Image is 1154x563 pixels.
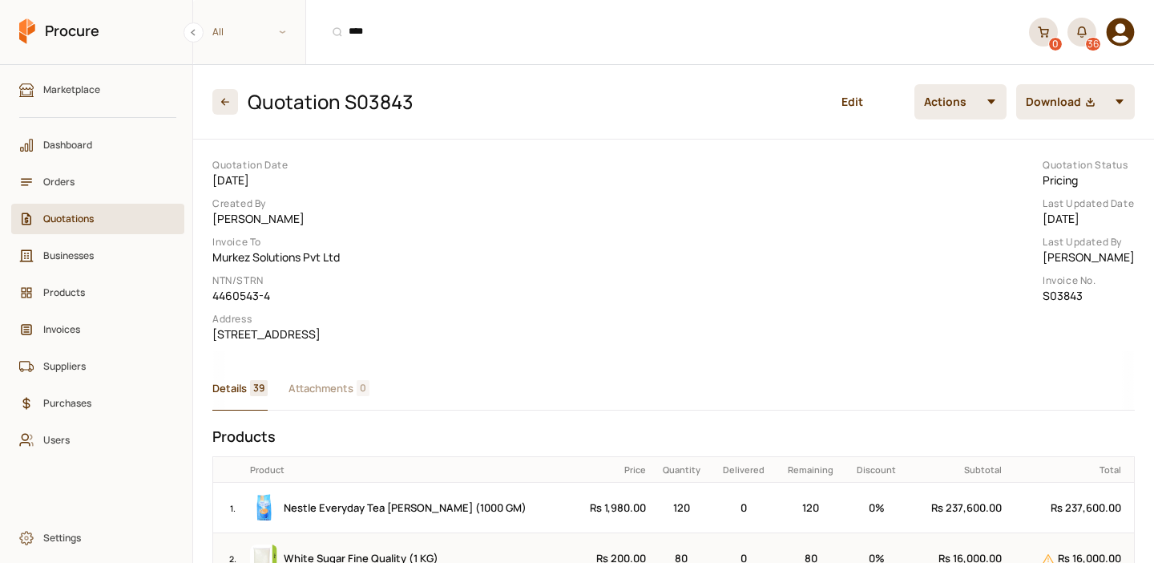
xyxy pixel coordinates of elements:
span: Users [43,432,163,448]
span: All [212,24,224,39]
a: Quotations [11,204,184,234]
span: Products [43,285,163,300]
a: Dashboard [11,130,184,160]
a: Orders [11,167,184,197]
small: 1 . [230,503,236,514]
h3: Products [212,427,1135,447]
th: Delivered [711,457,776,483]
dd: Murkez Solutions Pvt Ltd [212,249,340,265]
dt: Invoice To [212,236,340,249]
input: Products, Businesses, Users, Suppliers, Orders, and Purchases [316,12,1019,52]
span: Awaiting Prices [1043,172,1078,188]
dd: [PERSON_NAME] [1043,249,1135,265]
button: Download [1016,84,1104,119]
span: Details [212,380,247,397]
a: Marketplace [11,75,184,105]
button: Edit [812,84,892,119]
div: 36 [1086,38,1100,51]
dt: Quotation Date [212,159,340,172]
span: 0 [357,380,369,396]
dt: NTN/STRN [212,274,340,288]
td: 0 % [845,483,907,533]
h2: Quotation S03843 [248,88,414,115]
td: Rs 237,600.00 [907,483,1007,533]
dd: 4460543-4 [212,288,340,303]
span: Purchases [43,395,163,411]
a: Purchases [11,388,184,419]
th: Product [244,457,565,483]
a: Suppliers [11,351,184,382]
a: Procure [19,18,99,46]
td: Rs 1,980.00 [565,483,652,533]
th: Remaining [776,457,845,483]
dt: Invoice No. [1043,274,1135,288]
div: 0 [1049,38,1062,51]
a: Businesses [11,241,184,271]
span: Attachments [288,380,353,397]
th: Price [565,457,652,483]
a: Invoices [11,314,184,345]
th: Quantity [652,457,712,483]
div: Rs 237,600.00 [1013,500,1121,516]
dt: Last Updated Date [1043,197,1135,211]
a: Products [11,277,184,308]
td: 0 [711,483,776,533]
a: Users [11,425,184,456]
span: 39 [250,380,268,396]
dt: Created By [212,197,340,211]
span: Orders [43,174,163,189]
span: Dashboard [43,137,163,152]
dd: [DATE] [212,172,340,188]
th: Subtotal [907,457,1007,483]
td: 120 [652,483,712,533]
span: Suppliers [43,358,163,374]
span: Nestle Everyday Tea [PERSON_NAME] (1000 GM) [284,500,527,515]
a: 0 [1029,18,1058,47]
a: Nestle Everyday Tea [PERSON_NAME] (1000 GM) [250,494,559,521]
dt: Quotation Status [1043,159,1135,172]
th: Discount [845,457,907,483]
dd: [DATE] [1043,211,1135,226]
span: Procure [45,21,99,41]
span: Invoices [43,322,163,337]
span: Businesses [43,248,163,263]
span: Download [1026,94,1081,110]
dd: S03843 [1043,288,1135,303]
button: 36 [1067,18,1096,47]
dd: [STREET_ADDRESS] [212,326,340,342]
span: Settings [43,530,163,545]
td: 120 [776,483,845,533]
dt: Address [212,313,340,326]
span: Quotations [43,211,163,226]
th: Total [1007,457,1135,483]
dt: Last Updated By [1043,236,1135,249]
span: Marketplace [43,82,163,97]
span: All [193,18,305,45]
a: Settings [11,523,184,553]
dd: [PERSON_NAME] [212,211,340,226]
